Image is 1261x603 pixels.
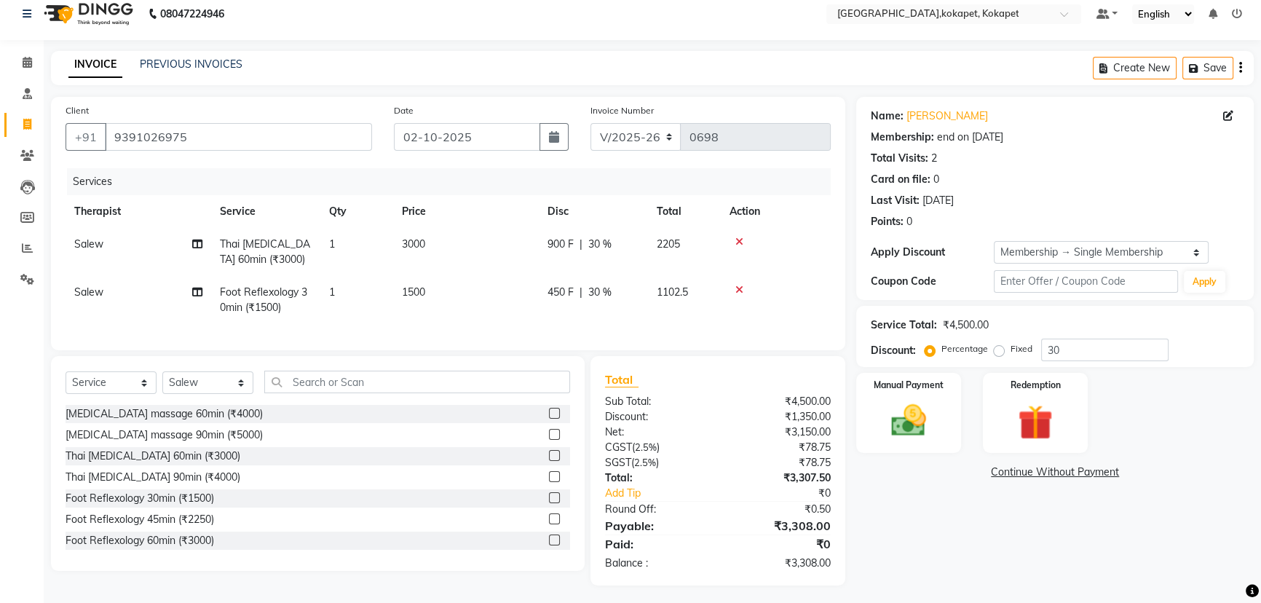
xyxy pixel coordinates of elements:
div: Balance : [594,556,718,571]
label: Percentage [941,342,988,355]
label: Invoice Number [590,104,654,117]
div: Foot Reflexology 60min (₹3000) [66,533,214,548]
div: ₹3,307.50 [718,470,842,486]
div: Name: [871,109,904,124]
button: Create New [1093,57,1177,79]
div: ₹0 [718,535,842,553]
div: Apply Discount [871,245,994,260]
div: ₹3,308.00 [718,556,842,571]
span: 1500 [402,285,425,299]
span: Thai [MEDICAL_DATA] 60min (₹3000) [220,237,310,266]
span: 2205 [657,237,680,251]
a: PREVIOUS INVOICES [140,58,242,71]
a: INVOICE [68,52,122,78]
span: 450 F [548,285,574,300]
input: Search by Name/Mobile/Email/Code [105,123,372,151]
div: [MEDICAL_DATA] massage 90min (₹5000) [66,427,263,443]
th: Action [721,195,831,228]
button: +91 [66,123,106,151]
span: 1 [329,237,335,251]
div: 0 [933,172,939,187]
img: _cash.svg [880,401,937,441]
div: Discount: [871,343,916,358]
span: 900 F [548,237,574,252]
span: Total [605,372,639,387]
label: Redemption [1011,379,1061,392]
div: Card on file: [871,172,930,187]
div: ₹1,350.00 [718,409,842,425]
a: Add Tip [594,486,739,501]
span: SGST [605,456,631,469]
th: Service [211,195,320,228]
label: Fixed [1011,342,1032,355]
a: Continue Without Payment [859,465,1251,480]
span: 2.5% [634,457,656,468]
th: Price [393,195,539,228]
div: ₹3,308.00 [718,517,842,535]
div: Total Visits: [871,151,928,166]
div: Points: [871,214,904,229]
div: ( ) [594,440,718,455]
div: ₹3,150.00 [718,425,842,440]
span: | [580,237,582,252]
div: [DATE] [922,193,954,208]
button: Save [1182,57,1233,79]
span: 30 % [588,237,612,252]
div: Total: [594,470,718,486]
div: ( ) [594,455,718,470]
th: Disc [539,195,648,228]
div: Foot Reflexology 30min (₹1500) [66,491,214,506]
div: Net: [594,425,718,440]
span: 1 [329,285,335,299]
input: Search or Scan [264,371,570,393]
div: 2 [931,151,937,166]
div: end on [DATE] [937,130,1003,145]
div: Service Total: [871,318,937,333]
input: Enter Offer / Coupon Code [994,270,1178,293]
th: Total [648,195,721,228]
div: Thai [MEDICAL_DATA] 90min (₹4000) [66,470,240,485]
th: Qty [320,195,393,228]
div: ₹4,500.00 [718,394,842,409]
span: 3000 [402,237,425,251]
span: 30 % [588,285,612,300]
div: Round Off: [594,502,718,517]
div: Thai [MEDICAL_DATA] 60min (₹3000) [66,449,240,464]
div: Payable: [594,517,718,535]
button: Apply [1184,271,1225,293]
label: Manual Payment [874,379,944,392]
div: ₹78.75 [718,455,842,470]
div: Discount: [594,409,718,425]
div: Sub Total: [594,394,718,409]
label: Client [66,104,89,117]
div: [MEDICAL_DATA] massage 60min (₹4000) [66,406,263,422]
span: Salew [74,285,103,299]
div: ₹0 [738,486,842,501]
div: Services [67,168,842,195]
div: 0 [906,214,912,229]
div: ₹78.75 [718,440,842,455]
span: 2.5% [635,441,657,453]
div: Last Visit: [871,193,920,208]
span: 1102.5 [657,285,688,299]
div: Membership: [871,130,934,145]
span: CGST [605,441,632,454]
span: Salew [74,237,103,251]
div: ₹4,500.00 [943,318,989,333]
img: _gift.svg [1007,401,1064,444]
span: | [580,285,582,300]
div: Paid: [594,535,718,553]
div: Foot Reflexology 45min (₹2250) [66,512,214,527]
th: Therapist [66,195,211,228]
span: Foot Reflexology 30min (₹1500) [220,285,307,314]
a: [PERSON_NAME] [906,109,988,124]
div: Coupon Code [871,274,994,289]
div: ₹0.50 [718,502,842,517]
label: Date [394,104,414,117]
